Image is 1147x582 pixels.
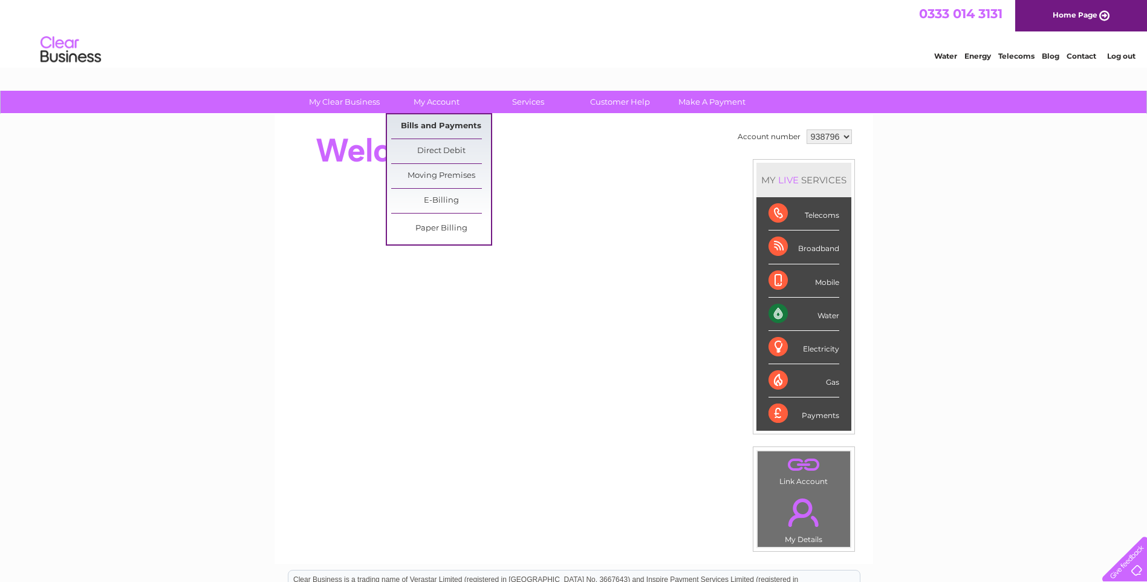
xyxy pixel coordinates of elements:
[768,397,839,430] div: Payments
[391,139,491,163] a: Direct Debit
[768,197,839,231] div: Telecoms
[757,488,851,548] td: My Details
[478,91,578,113] a: Services
[768,364,839,397] div: Gas
[768,264,839,298] div: Mobile
[756,163,851,197] div: MY SERVICES
[768,298,839,331] div: Water
[919,6,1002,21] a: 0333 014 3131
[964,51,991,60] a: Energy
[294,91,394,113] a: My Clear Business
[391,164,491,188] a: Moving Premises
[757,451,851,489] td: Link Account
[570,91,670,113] a: Customer Help
[662,91,762,113] a: Make A Payment
[998,51,1035,60] a: Telecoms
[776,174,801,186] div: LIVE
[391,189,491,213] a: E-Billing
[288,7,860,59] div: Clear Business is a trading name of Verastar Limited (registered in [GEOGRAPHIC_DATA] No. 3667643...
[40,31,102,68] img: logo.png
[391,217,491,241] a: Paper Billing
[1067,51,1096,60] a: Contact
[761,454,847,476] a: .
[768,331,839,364] div: Electricity
[391,114,491,139] a: Bills and Payments
[386,91,486,113] a: My Account
[1042,51,1059,60] a: Blog
[761,491,847,534] a: .
[735,126,804,147] td: Account number
[768,231,839,264] div: Broadband
[934,51,957,60] a: Water
[1107,51,1136,60] a: Log out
